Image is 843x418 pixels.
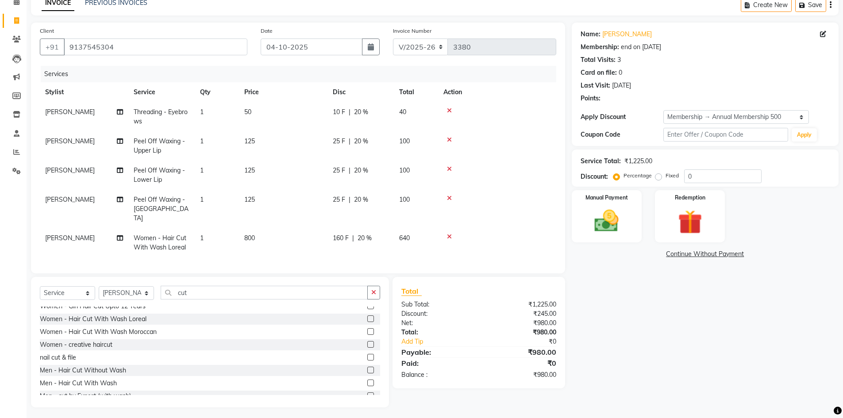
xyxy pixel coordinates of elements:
[581,94,600,103] div: Points:
[395,337,493,346] a: Add Tip
[399,234,410,242] span: 640
[581,55,616,65] div: Total Visits:
[393,27,431,35] label: Invoice Number
[438,82,556,102] th: Action
[479,370,563,380] div: ₹980.00
[587,207,626,235] img: _cash.svg
[581,157,621,166] div: Service Total:
[134,234,186,251] span: Women - Hair Cut With Wash Loreal
[134,108,188,125] span: Threading - Eyebrows
[40,27,54,35] label: Client
[349,107,350,117] span: |
[45,234,95,242] span: [PERSON_NAME]
[134,196,189,222] span: Peel Off Waxing - [GEOGRAPHIC_DATA]
[244,108,251,116] span: 50
[581,42,619,52] div: Membership:
[617,55,621,65] div: 3
[134,137,185,154] span: Peel Off Waxing - Upper Lip
[354,195,368,204] span: 20 %
[45,196,95,203] span: [PERSON_NAME]
[581,68,617,77] div: Card on file:
[395,328,479,337] div: Total:
[479,300,563,309] div: ₹1,225.00
[134,166,185,184] span: Peel Off Waxing - Lower Lip
[624,172,652,180] label: Percentage
[244,234,255,242] span: 800
[395,318,479,328] div: Net:
[581,130,664,139] div: Coupon Code
[399,108,406,116] span: 40
[200,196,204,203] span: 1
[395,347,479,357] div: Payable:
[40,314,146,324] div: Women - Hair Cut With Wash Loreal
[479,347,563,357] div: ₹980.00
[64,38,247,55] input: Search by Name/Mobile/Email/Code
[399,166,410,174] span: 100
[244,137,255,145] span: 125
[333,107,345,117] span: 10 F
[581,172,608,181] div: Discount:
[333,166,345,175] span: 25 F
[45,108,95,116] span: [PERSON_NAME]
[161,286,368,299] input: Search or Scan
[349,166,350,175] span: |
[479,309,563,318] div: ₹245.00
[40,379,117,388] div: Men - Hair Cut With Wash
[354,137,368,146] span: 20 %
[574,249,837,259] a: Continue Without Payment
[358,234,372,243] span: 20 %
[200,166,204,174] span: 1
[399,196,410,203] span: 100
[585,194,628,202] label: Manual Payment
[493,337,563,346] div: ₹0
[45,166,95,174] span: [PERSON_NAME]
[401,287,422,296] span: Total
[352,234,354,243] span: |
[40,340,112,349] div: Women - creative haircut
[354,107,368,117] span: 20 %
[349,195,350,204] span: |
[619,68,622,77] div: 0
[333,195,345,204] span: 25 F
[612,81,631,90] div: [DATE]
[670,207,710,237] img: _gift.svg
[663,128,788,142] input: Enter Offer / Coupon Code
[479,358,563,368] div: ₹0
[333,234,349,243] span: 160 F
[200,234,204,242] span: 1
[399,137,410,145] span: 100
[40,353,76,362] div: nail cut & file
[200,137,204,145] span: 1
[327,82,394,102] th: Disc
[395,370,479,380] div: Balance :
[40,366,126,375] div: Men - Hair Cut Without Wash
[354,166,368,175] span: 20 %
[792,128,817,142] button: Apply
[349,137,350,146] span: |
[41,66,563,82] div: Services
[40,38,65,55] button: +91
[244,196,255,203] span: 125
[200,108,204,116] span: 1
[479,328,563,337] div: ₹980.00
[395,300,479,309] div: Sub Total:
[244,166,255,174] span: 125
[40,391,131,401] div: Men - cut by Expert (with wash)
[40,327,157,337] div: Women - Hair Cut With Wash Moroccan
[666,172,679,180] label: Fixed
[479,318,563,328] div: ₹980.00
[40,82,128,102] th: Stylist
[261,27,273,35] label: Date
[395,358,479,368] div: Paid:
[128,82,195,102] th: Service
[333,137,345,146] span: 25 F
[581,30,600,39] div: Name:
[195,82,239,102] th: Qty
[621,42,661,52] div: end on [DATE]
[40,302,146,311] div: Women - Girl Hair Cut Upto 12 Years
[45,137,95,145] span: [PERSON_NAME]
[581,112,664,122] div: Apply Discount
[581,81,610,90] div: Last Visit:
[675,194,705,202] label: Redemption
[239,82,327,102] th: Price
